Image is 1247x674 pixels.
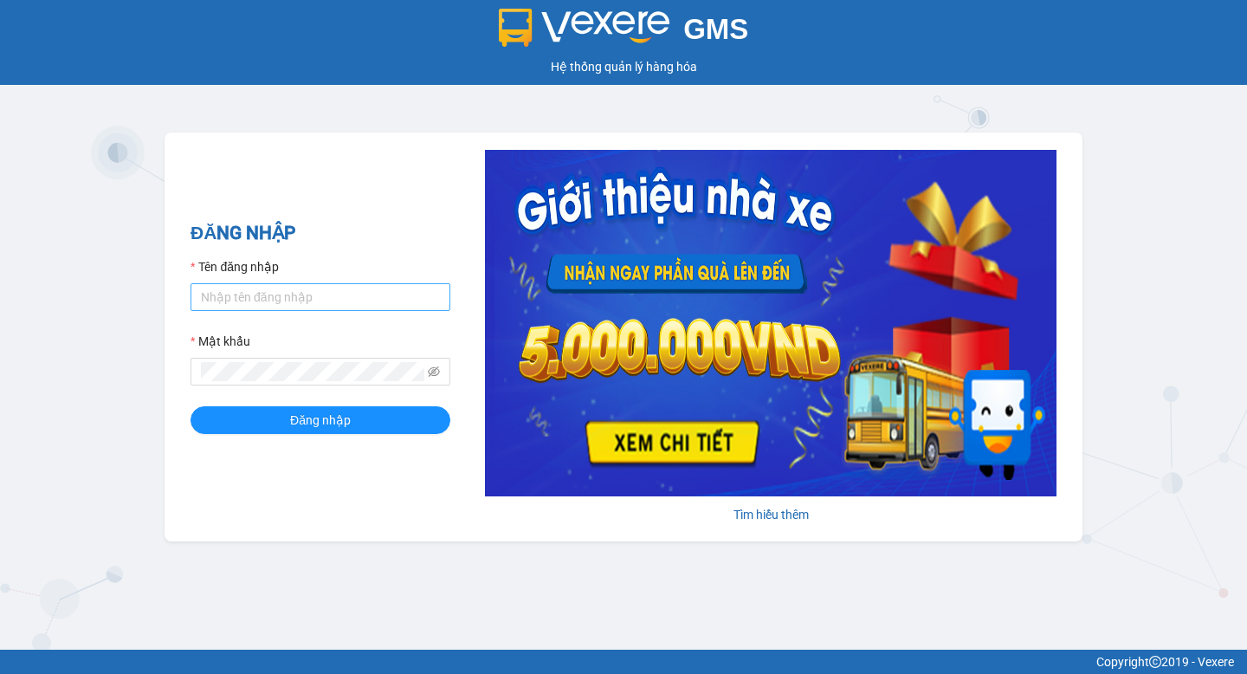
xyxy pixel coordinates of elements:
[191,219,450,248] h2: ĐĂNG NHẬP
[428,366,440,378] span: eye-invisible
[683,13,748,45] span: GMS
[191,332,250,351] label: Mật khẩu
[1149,656,1161,668] span: copyright
[485,505,1056,524] div: Tìm hiểu thêm
[191,406,450,434] button: Đăng nhập
[13,652,1234,671] div: Copyright 2019 - Vexere
[485,150,1056,496] img: banner-0
[191,283,450,311] input: Tên đăng nhập
[499,9,670,47] img: logo 2
[4,57,1243,76] div: Hệ thống quản lý hàng hóa
[499,26,749,40] a: GMS
[191,257,279,276] label: Tên đăng nhập
[290,411,351,430] span: Đăng nhập
[201,362,424,381] input: Mật khẩu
